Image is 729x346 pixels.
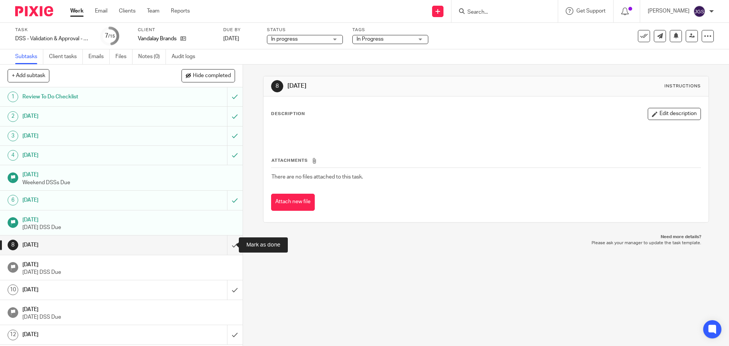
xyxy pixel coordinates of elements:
div: 3 [8,131,18,141]
h1: [DATE] [22,130,154,142]
h1: [DATE] [22,304,235,313]
span: There are no files attached to this task. [271,174,363,180]
label: Status [267,27,343,33]
p: Vandalay Brands [138,35,177,43]
a: Emails [88,49,110,64]
label: Tags [352,27,428,33]
h1: [DATE] [22,150,154,161]
h1: [DATE] [22,259,235,269]
small: /15 [108,34,115,38]
div: 7 [105,32,115,40]
p: Please ask your manager to update the task template. [271,240,701,246]
span: In Progress [357,36,383,42]
div: 2 [8,111,18,122]
p: [DATE] DSS Due [22,313,235,321]
p: Need more details? [271,234,701,240]
img: Pixie [15,6,53,16]
p: [DATE] DSS Due [22,224,235,231]
p: Weekend DSSs Due [22,179,235,186]
div: 10 [8,284,18,295]
button: Attach new file [271,194,315,211]
a: Notes (0) [138,49,166,64]
span: Get Support [576,8,606,14]
div: 6 [8,195,18,205]
p: [PERSON_NAME] [648,7,690,15]
a: Email [95,7,107,15]
label: Due by [223,27,257,33]
span: Hide completed [193,73,231,79]
img: svg%3E [693,5,705,17]
div: 8 [271,80,283,92]
a: Audit logs [172,49,201,64]
h1: [DATE] [287,82,502,90]
a: Subtasks [15,49,43,64]
a: Team [147,7,159,15]
div: 8 [8,240,18,250]
div: 4 [8,150,18,161]
span: In progress [271,36,298,42]
div: 1 [8,92,18,102]
p: Description [271,111,305,117]
div: 12 [8,330,18,340]
p: [DATE] DSS Due [22,269,235,276]
a: Reports [171,7,190,15]
button: Hide completed [181,69,235,82]
a: Work [70,7,84,15]
span: Attachments [271,158,308,163]
div: DSS - Validation &amp; Approval - week 38 [15,35,91,43]
h1: Review To Do Checklist [22,91,154,103]
span: [DATE] [223,36,239,41]
h1: [DATE] [22,169,235,179]
a: Clients [119,7,136,15]
button: Edit description [648,108,701,120]
div: Instructions [664,83,701,89]
h1: [DATE] [22,194,154,206]
div: DSS - Validation & Approval - week 38 [15,35,91,43]
label: Task [15,27,91,33]
h1: [DATE] [22,329,154,340]
a: Files [115,49,133,64]
h1: [DATE] [22,214,235,224]
h1: [DATE] [22,239,154,251]
button: + Add subtask [8,69,49,82]
h1: [DATE] [22,111,154,122]
h1: [DATE] [22,284,154,295]
input: Search [467,9,535,16]
a: Client tasks [49,49,83,64]
label: Client [138,27,214,33]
